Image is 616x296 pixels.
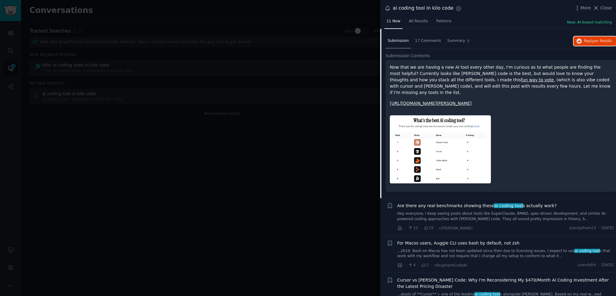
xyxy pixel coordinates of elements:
[421,263,429,268] span: 2
[409,19,428,24] span: All Results
[423,226,433,231] span: 19
[408,226,418,231] span: 15
[567,20,612,25] button: New: AI-based matching
[393,5,453,12] div: ai coding tool in kilo code
[407,17,430,29] a: All Results
[420,225,421,231] span: ·
[602,263,614,268] span: [DATE]
[584,39,612,44] span: Reply
[397,203,557,209] a: Are there any real benchmarks showing theseai coding tools actually work?
[577,263,596,268] span: u/zenfafrd
[415,38,441,44] span: 17 Comments
[408,263,415,268] span: 4
[397,248,614,259] a: ...2019. Bash on Macos has not been updated since then due to licensing issues. I expect to useai...
[386,53,430,59] span: Submission Contents
[494,203,523,208] span: ai coding tool
[418,262,419,268] span: ·
[397,203,557,209] span: Are there any real benchmarks showing these s actually work?
[581,5,591,11] span: More
[574,249,600,253] span: ai coding tool
[574,36,616,46] button: Replyon Reddit
[593,5,612,11] button: Close
[436,225,437,231] span: ·
[434,263,467,267] span: r/AugmentCodeAI
[387,19,400,24] span: 11 New
[436,19,451,24] span: Patterns
[594,39,612,43] span: on Reddit
[397,211,614,222] a: Hey everyone, I keep seeing posts about tools like SuperClaude, BMAD, spec-driven development, an...
[569,226,596,231] span: u/andythem23
[439,226,473,230] span: r/[PERSON_NAME]
[574,5,591,11] button: More
[384,17,402,29] a: 11 New
[598,263,599,268] span: ·
[390,115,491,183] img: Which is your favorite AI tool?
[397,277,614,290] a: Cursor vs [PERSON_NAME] Code: Why I'm Reconsidering My $470/Month AI Coding Investment After the ...
[405,262,406,268] span: ·
[390,64,612,96] p: Now that we are having a new AI tool every other day, I'm curious as to what people are finding t...
[397,240,519,246] a: For Macos users, Auggie CLI uses bash by default, not zsh
[598,226,599,231] span: ·
[405,225,406,231] span: ·
[388,38,409,44] span: Submission
[434,17,454,29] a: Patterns
[390,101,472,106] a: [URL][DOMAIN_NAME][PERSON_NAME]
[447,38,465,44] span: Summary
[600,5,612,11] span: Close
[602,226,614,231] span: [DATE]
[431,262,432,268] span: ·
[521,77,554,82] a: fun way to vote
